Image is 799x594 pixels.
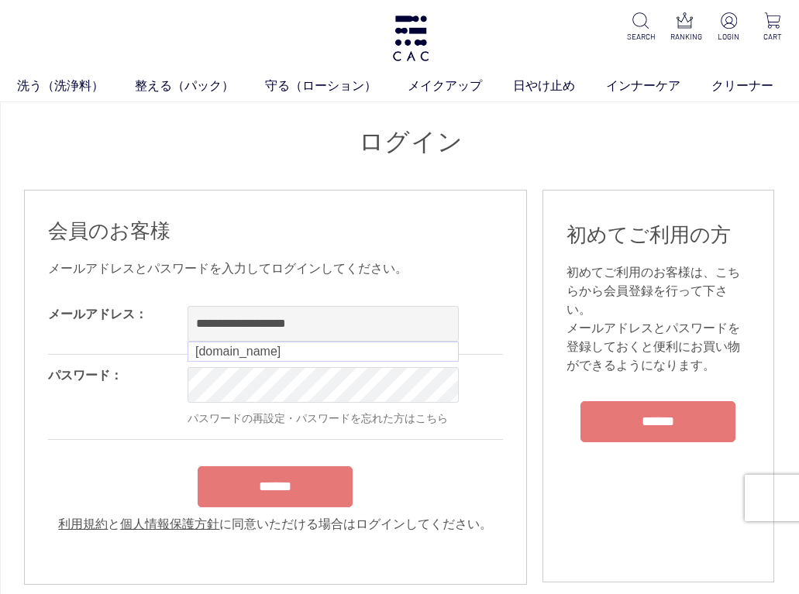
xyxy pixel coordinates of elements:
[188,412,448,424] a: パスワードの再設定・パスワードを忘れた方はこちら
[17,77,135,95] a: 洗う（洗浄料）
[567,223,731,246] span: 初めてご利用の方
[670,12,698,43] a: RANKING
[567,263,750,375] div: 初めてご利用のお客様は、こちらから会員登録を行って下さい。 メールアドレスとパスワードを登録しておくと便利にお買い物ができるようになります。
[627,12,655,43] a: SEARCH
[715,31,742,43] p: LOGIN
[58,517,108,530] a: 利用規約
[759,31,787,43] p: CART
[606,77,711,95] a: インナーケア
[24,125,797,159] h1: ログイン
[48,515,503,534] div: と に同意いただける場合はログインしてください。
[48,259,503,278] div: メールアドレスとパスワードを入力してログインしてください。
[715,12,742,43] a: LOGIN
[190,345,456,359] div: [DOMAIN_NAME]
[48,369,122,382] label: パスワード：
[408,77,513,95] a: メイクアップ
[759,12,787,43] a: CART
[265,77,408,95] a: 守る（ローション）
[627,31,655,43] p: SEARCH
[391,15,431,61] img: logo
[513,77,606,95] a: 日やけ止め
[120,517,219,530] a: 個人情報保護方針
[48,307,147,321] label: メールアドレス：
[670,31,698,43] p: RANKING
[48,219,170,242] span: 会員のお客様
[135,77,265,95] a: 整える（パック）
